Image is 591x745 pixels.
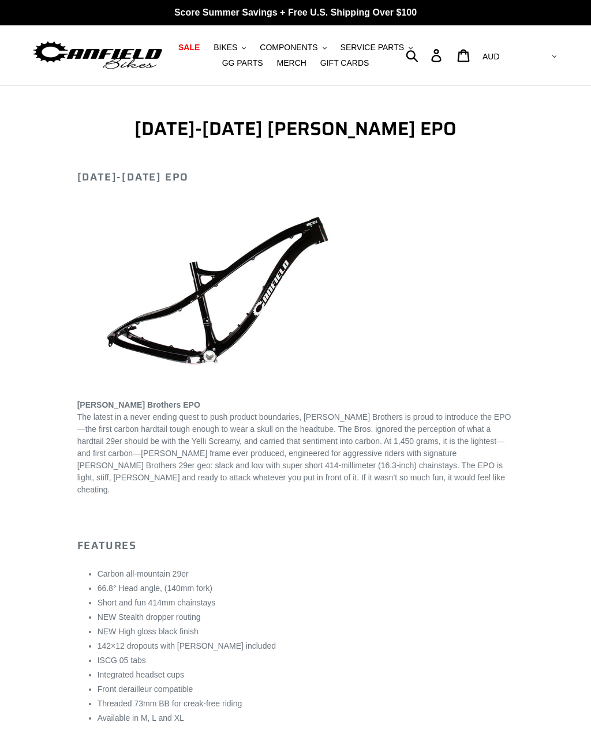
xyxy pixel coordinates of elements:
h1: [DATE]-[DATE] [PERSON_NAME] EPO [77,118,514,140]
img: Canfield Bikes [32,39,164,72]
li: Threaded 73mm BB for creak-free riding [98,698,514,710]
button: COMPONENTS [254,40,332,55]
b: [PERSON_NAME] Brothers EPO [77,400,200,409]
button: SERVICE PARTS [335,40,418,55]
h2: [DATE]-[DATE] EPO [77,171,514,184]
a: GIFT CARDS [315,55,375,71]
a: MERCH [271,55,312,71]
li: ISCG 05 tabs [98,654,514,667]
li: Carbon all-mountain 29er [98,568,514,580]
span: GIFT CARDS [320,58,369,68]
span: GG PARTS [222,58,263,68]
li: Integrated headset cups [98,669,514,681]
a: GG PARTS [216,55,269,71]
li: NEW Stealth dropper routing [98,611,514,623]
span: BIKES [214,43,237,52]
span: The latest in a never ending quest to push product boundaries, [PERSON_NAME] Brothers is proud to... [77,412,511,494]
h2: Features [77,540,514,552]
li: Front derailleur compatible [98,683,514,695]
span: SERVICE PARTS [341,43,404,52]
li: NEW High gloss black finish [98,626,514,638]
button: BIKES [208,40,252,55]
li: 66.8° Head angle, (140mm fork) [98,582,514,595]
a: SALE [173,40,205,55]
li: Short and fun 414mm chainstays [98,597,514,609]
span: MERCH [277,58,306,68]
span: COMPONENTS [260,43,317,52]
li: Available in M, L and XL [98,712,514,724]
li: 142×12 dropouts with [PERSON_NAME] included [98,640,514,652]
span: SALE [178,43,200,52]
